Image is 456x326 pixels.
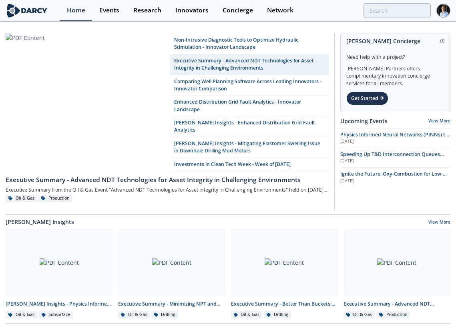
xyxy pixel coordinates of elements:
a: Executive Summary - Advanced NDT Technologies for Asset Integrity in Challenging Environments [170,54,329,75]
a: PDF Content Executive Summary - Better Than Buckets: Advancing Hole Cleaning with Automated Cutti... [228,229,341,319]
a: [PERSON_NAME] Insights [6,218,74,226]
div: Innovators [175,7,209,14]
img: Profile [436,4,450,18]
a: Executive Summary - Advanced NDT Technologies for Asset Integrity in Challenging Environments [6,171,329,185]
a: PDF Content [PERSON_NAME] Insights - Physics Informed Neural Networks to Accelerate Subsurface Sc... [3,229,115,319]
div: Drilling [151,311,179,318]
div: [DATE] [340,178,450,184]
a: Non-Intrusive Diagnostic Tools to Optimize Hydraulic Stimulation - Innovator Landscape [170,34,329,54]
div: [PERSON_NAME] Insights - Physics Informed Neural Networks to Accelerate Subsurface Scenario Analysis [6,300,112,308]
div: Research [133,7,161,14]
a: Comparing Well Planning Software Across Leading Innovators - Innovator Comparison [170,75,329,96]
img: logo-wide.svg [6,4,48,18]
div: Oil & Gas [118,311,150,318]
img: information.svg [440,39,445,43]
div: [DATE] [340,138,450,145]
div: Drilling [264,311,291,318]
div: Production [38,195,72,202]
div: Executive Summary - Better Than Buckets: Advancing Hole Cleaning with Automated Cuttings Monitoring [231,300,338,308]
div: Oil & Gas [231,311,263,318]
div: [DATE] [340,158,450,164]
div: Oil & Gas [6,311,37,318]
input: Advanced Search [364,3,431,18]
div: Executive Summary from the Oil & Gas Event "Advanced NDT Technologies for Asset Integrity in Chal... [6,185,329,195]
a: Ignite the Future: Oxy-Combustion for Low-Carbon Power [DATE] [340,170,450,184]
a: View More [428,118,450,124]
div: Oil & Gas [344,311,375,318]
div: Events [99,7,119,14]
a: Physics Informed Neural Networks (PINNs) to Accelerate Subsurface Scenario Analysis [DATE] [340,131,450,145]
a: View More [428,219,450,226]
div: [PERSON_NAME] Concierge [346,34,444,48]
iframe: chat widget [422,294,448,318]
a: Investments in Clean Tech Week - Week of [DATE] [170,158,329,171]
div: Oil & Gas [6,195,37,202]
div: Concierge [223,7,253,14]
div: [PERSON_NAME] Partners offers complimentary innovation concierge services for all members. [346,61,444,87]
a: [PERSON_NAME] Insights - Enhanced Distribution Grid Fault Analytics [170,116,329,137]
span: Ignite the Future: Oxy-Combustion for Low-Carbon Power [340,170,447,184]
a: Speeding Up T&D Interconnection Queues with Enhanced Software Solutions [DATE] [340,151,450,164]
div: Home [67,7,85,14]
span: Speeding Up T&D Interconnection Queues with Enhanced Software Solutions [340,151,444,165]
div: Network [267,7,293,14]
a: PDF Content Executive Summary - Minimizing NPT and Mud Costs with Automated Fluids Intelligence O... [115,229,228,319]
a: Enhanced Distribution Grid Fault Analytics - Innovator Landscape [170,96,329,116]
a: Upcoming Events [340,117,388,125]
div: Need help with a project? [346,48,444,61]
div: Executive Summary - Advanced NDT Technologies for Asset Integrity in Challenging Environments [344,300,450,308]
span: Physics Informed Neural Networks (PINNs) to Accelerate Subsurface Scenario Analysis [340,131,449,145]
div: Get Started [346,92,388,105]
a: [PERSON_NAME] Insights - Mitigating Elastomer Swelling Issue in Downhole Drilling Mud Motors [170,137,329,158]
div: Production [376,311,410,318]
a: PDF Content Executive Summary - Advanced NDT Technologies for Asset Integrity in Challenging Envi... [341,229,453,319]
div: Executive Summary - Advanced NDT Technologies for Asset Integrity in Challenging Environments [6,175,329,185]
div: Subsurface [39,311,73,318]
div: Executive Summary - Minimizing NPT and Mud Costs with Automated Fluids Intelligence [118,300,225,308]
